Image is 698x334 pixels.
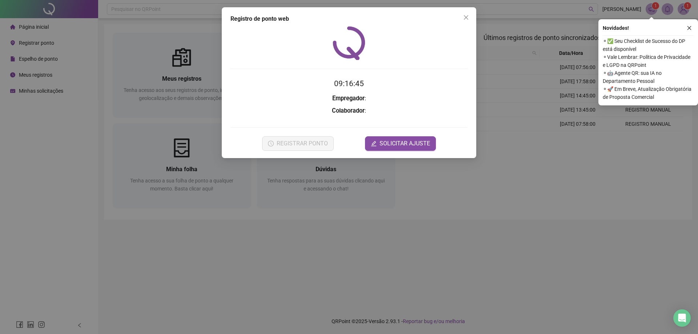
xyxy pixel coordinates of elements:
h3: : [230,94,468,103]
span: close [463,15,469,20]
img: QRPoint [333,26,365,60]
button: Close [460,12,472,23]
strong: Empregador [332,95,365,102]
span: edit [371,141,377,146]
div: Open Intercom Messenger [673,309,691,327]
h3: : [230,106,468,116]
span: ⚬ 🚀 Em Breve, Atualização Obrigatória de Proposta Comercial [603,85,694,101]
span: ⚬ ✅ Seu Checklist de Sucesso do DP está disponível [603,37,694,53]
button: editSOLICITAR AJUSTE [365,136,436,151]
time: 09:16:45 [334,79,364,88]
span: Novidades ! [603,24,629,32]
strong: Colaborador [332,107,365,114]
span: ⚬ 🤖 Agente QR: sua IA no Departamento Pessoal [603,69,694,85]
button: REGISTRAR PONTO [262,136,334,151]
span: ⚬ Vale Lembrar: Política de Privacidade e LGPD na QRPoint [603,53,694,69]
div: Registro de ponto web [230,15,468,23]
span: SOLICITAR AJUSTE [380,139,430,148]
span: close [687,25,692,31]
